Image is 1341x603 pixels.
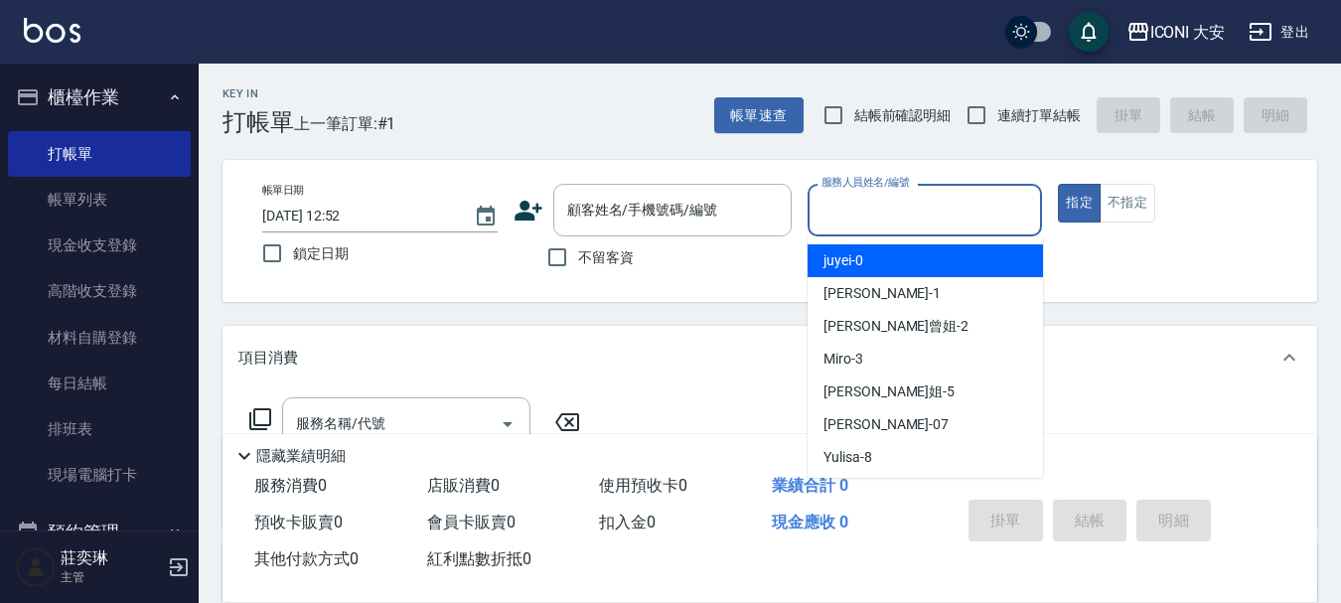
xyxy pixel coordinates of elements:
[1118,12,1234,53] button: ICONI 大安
[997,105,1081,126] span: 連續打單結帳
[427,549,531,568] span: 紅利點數折抵 0
[854,105,952,126] span: 結帳前確認明細
[8,406,191,452] a: 排班表
[823,349,863,370] span: Miro -3
[8,72,191,123] button: 櫃檯作業
[599,476,687,495] span: 使用預收卡 0
[256,446,346,467] p: 隱藏業績明細
[1058,184,1101,223] button: 指定
[8,315,191,361] a: 材料自購登錄
[24,18,80,43] img: Logo
[1100,184,1155,223] button: 不指定
[8,452,191,498] a: 現場電腦打卡
[8,507,191,558] button: 預約管理
[823,250,863,271] span: juyei -0
[823,447,872,468] span: Yulisa -8
[61,548,162,568] h5: 莊奕琳
[599,513,656,531] span: 扣入金 0
[714,97,804,134] button: 帳單速查
[8,177,191,223] a: 帳單列表
[578,247,634,268] span: 不留客資
[427,476,500,495] span: 店販消費 0
[223,326,1317,389] div: 項目消費
[772,476,848,495] span: 業績合計 0
[61,568,162,586] p: 主管
[16,547,56,587] img: Person
[223,108,294,136] h3: 打帳單
[254,549,359,568] span: 其他付款方式 0
[262,183,304,198] label: 帳單日期
[8,223,191,268] a: 現金收支登錄
[1150,20,1226,45] div: ICONI 大安
[823,283,941,304] span: [PERSON_NAME] -1
[262,200,454,232] input: YYYY/MM/DD hh:mm
[8,361,191,406] a: 每日結帳
[772,513,848,531] span: 現金應收 0
[823,316,968,337] span: [PERSON_NAME]曾姐 -2
[1069,12,1109,52] button: save
[8,131,191,177] a: 打帳單
[238,348,298,369] p: 項目消費
[427,513,516,531] span: 會員卡販賣 0
[294,111,396,136] span: 上一筆訂單:#1
[1241,14,1317,51] button: 登出
[293,243,349,264] span: 鎖定日期
[462,193,510,240] button: Choose date, selected date is 2025-09-16
[8,268,191,314] a: 高階收支登錄
[254,513,343,531] span: 預收卡販賣 0
[823,414,949,435] span: [PERSON_NAME] -07
[254,476,327,495] span: 服務消費 0
[821,175,909,190] label: 服務人員姓名/編號
[223,87,294,100] h2: Key In
[492,408,523,440] button: Open
[823,381,955,402] span: [PERSON_NAME]姐 -5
